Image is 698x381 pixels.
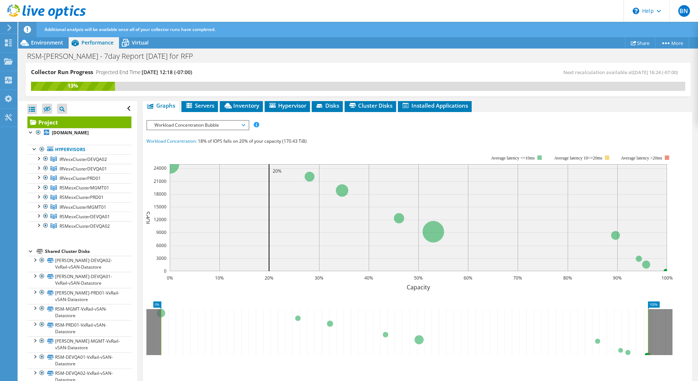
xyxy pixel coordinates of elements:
span: Workload Concentration: [146,138,197,144]
text: 24000 [154,165,166,171]
span: [DATE] 16:24 (-07:00) [633,69,678,76]
text: 15000 [154,204,166,210]
a: [PERSON_NAME]-DEVQA02-VxRail-vSAN-Datastore [27,256,131,272]
a: Project [27,116,131,128]
a: RSM-MGMT-VxRail-vSAN-Datastore [27,304,131,320]
text: 20% [273,168,281,174]
text: 21000 [154,178,166,184]
text: 100% [661,275,672,281]
text: 40% [364,275,373,281]
text: 20% [265,275,273,281]
span: Workload Concentration Bubble [151,121,245,130]
span: RSMesxClusterMGMT01 [60,185,109,191]
span: RSMesxClusterDEVQA01 [60,213,110,220]
span: IRVesxClusterDEVQA02 [60,156,107,162]
span: [DATE] 12:18 (-07:00) [142,69,192,76]
span: Hypervisor [268,102,306,109]
div: Shared Cluster Disks [45,247,131,256]
h1: RSM-[PERSON_NAME] - 7day Report [DATE] for RFP [24,52,204,60]
span: Virtual [132,39,149,46]
a: [PERSON_NAME]-DEVQA01-VxRail-vSAN-Datastore [27,272,131,288]
span: Disks [315,102,339,109]
a: RSMesxClusterMGMT01 [27,183,131,193]
text: 70% [513,275,522,281]
text: Capacity [407,283,430,291]
span: BN [678,5,690,17]
span: Environment [31,39,63,46]
b: [DOMAIN_NAME] [52,130,89,136]
a: RSM-PRD01-VxRail-vSAN-Datastore [27,320,131,336]
span: Additional analysis will be available once all of your collector runs have completed. [45,26,215,32]
a: RSMesxClusterDEVQA02 [27,221,131,231]
text: 50% [414,275,423,281]
span: Servers [185,102,214,109]
span: Inventory [223,102,259,109]
text: 10% [215,275,224,281]
span: Performance [81,39,114,46]
text: 12000 [154,216,166,223]
tspan: Average latency 10<=20ms [554,155,602,161]
span: IRVesxClusterDEVQA01 [60,166,107,172]
text: 0 [164,268,166,274]
a: More [655,37,689,49]
svg: \n [633,8,639,14]
a: IRVesxClusterPRD01 [27,173,131,183]
a: RSM-DEVQA01-VxRail-vSAN-Datastore [27,353,131,369]
text: 90% [613,275,622,281]
a: IRVesxClusterMGMT01 [27,202,131,212]
text: 3000 [156,255,166,261]
text: 60% [464,275,472,281]
text: 6000 [156,242,166,249]
text: 80% [563,275,572,281]
text: 9000 [156,229,166,235]
span: 18% of IOPS falls on 20% of your capacity (170.43 TiB) [198,138,307,144]
a: IRVesxClusterDEVQA02 [27,154,131,164]
text: 30% [315,275,323,281]
span: Installed Applications [402,102,468,109]
span: Cluster Disks [348,102,392,109]
a: Share [625,37,655,49]
span: IRVesxClusterPRD01 [60,175,101,181]
span: Graphs [146,102,175,109]
span: IRVesxClusterMGMT01 [60,204,106,210]
text: IOPS [143,211,152,224]
text: 0% [166,275,173,281]
h4: Projected End Time: [96,68,192,76]
a: [PERSON_NAME]-PRD01-VxRail-vSAN-Datastore [27,288,131,304]
a: IRVesxClusterDEVQA01 [27,164,131,173]
a: RSMesxClusterDEVQA01 [27,212,131,221]
a: [PERSON_NAME]-MGMT-VxRail-vSAN-Datastore [27,336,131,353]
span: Next recalculation available at [563,69,682,76]
text: Average latency >20ms [621,155,662,161]
span: RSMesxClusterPRD01 [60,194,104,200]
span: RSMesxClusterDEVQA02 [60,223,110,229]
a: RSMesxClusterPRD01 [27,193,131,202]
a: [DOMAIN_NAME] [27,128,131,138]
div: 13% [31,82,115,90]
a: Hypervisors [27,145,131,154]
text: 18000 [154,191,166,197]
tspan: Average latency <=10ms [491,155,535,161]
